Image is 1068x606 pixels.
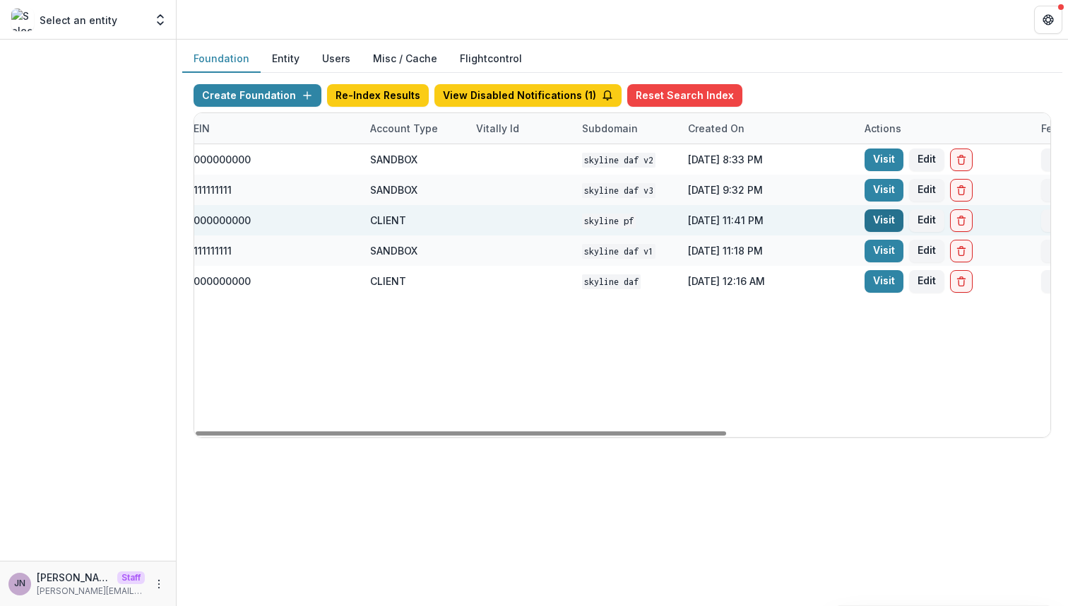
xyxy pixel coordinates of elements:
div: Created on [680,113,856,144]
a: Visit [865,209,903,232]
div: 000000000 [194,152,251,167]
div: EIN [185,121,218,136]
button: More [150,576,167,593]
a: Visit [865,270,903,293]
button: Open entity switcher [150,6,170,34]
a: Visit [865,148,903,171]
div: Vitally Id [468,113,574,144]
div: Subdomain [574,113,680,144]
div: Actions [856,113,1033,144]
button: Delete Foundation [950,209,973,232]
button: Delete Foundation [950,240,973,262]
a: Flightcontrol [460,51,522,66]
a: Visit [865,240,903,262]
div: 000000000 [194,274,251,289]
button: Delete Foundation [950,148,973,171]
div: [DATE] 9:32 PM [680,175,856,205]
a: Visit [865,179,903,202]
div: CLIENT [370,213,406,228]
button: Delete Foundation [950,179,973,202]
button: Users [311,45,362,73]
button: Edit [909,240,944,262]
div: EIN [185,113,362,144]
div: 000000000 [194,213,251,228]
div: [DATE] 8:33 PM [680,144,856,175]
div: 111111111 [194,182,232,197]
button: Foundation [182,45,261,73]
div: Account Type [362,121,446,136]
div: 111111111 [194,243,232,258]
button: Edit [909,179,944,202]
button: Create Foundation [194,84,321,107]
code: skyline pf [582,214,636,228]
button: Edit [909,148,944,171]
img: Select an entity [11,8,34,31]
code: Skyline DAF V3 [582,183,655,198]
button: Edit [909,270,944,293]
div: Account Type [362,113,468,144]
button: Get Help [1034,6,1062,34]
div: Created on [680,121,753,136]
p: [PERSON_NAME][EMAIL_ADDRESS][DOMAIN_NAME] [37,585,145,598]
div: [DATE] 11:41 PM [680,205,856,235]
div: SANDBOX [370,152,417,167]
button: Re-Index Results [327,84,429,107]
div: SANDBOX [370,182,417,197]
div: [DATE] 11:18 PM [680,235,856,266]
code: Skyline DAF V1 [582,244,655,259]
code: skyline daf [582,274,641,289]
code: Skyline DAF V2 [582,153,655,168]
button: Edit [909,209,944,232]
button: Reset Search Index [627,84,742,107]
div: Subdomain [574,121,646,136]
div: Joyce N [14,579,25,588]
div: Actions [856,121,910,136]
div: [DATE] 12:16 AM [680,266,856,296]
button: Delete Foundation [950,270,973,293]
div: SANDBOX [370,243,417,258]
div: CLIENT [370,274,406,289]
button: Entity [261,45,311,73]
p: Staff [117,571,145,584]
div: Vitally Id [468,121,528,136]
button: View Disabled Notifications (1) [434,84,622,107]
p: Select an entity [40,13,117,28]
button: Misc / Cache [362,45,449,73]
p: [PERSON_NAME] [37,570,112,585]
